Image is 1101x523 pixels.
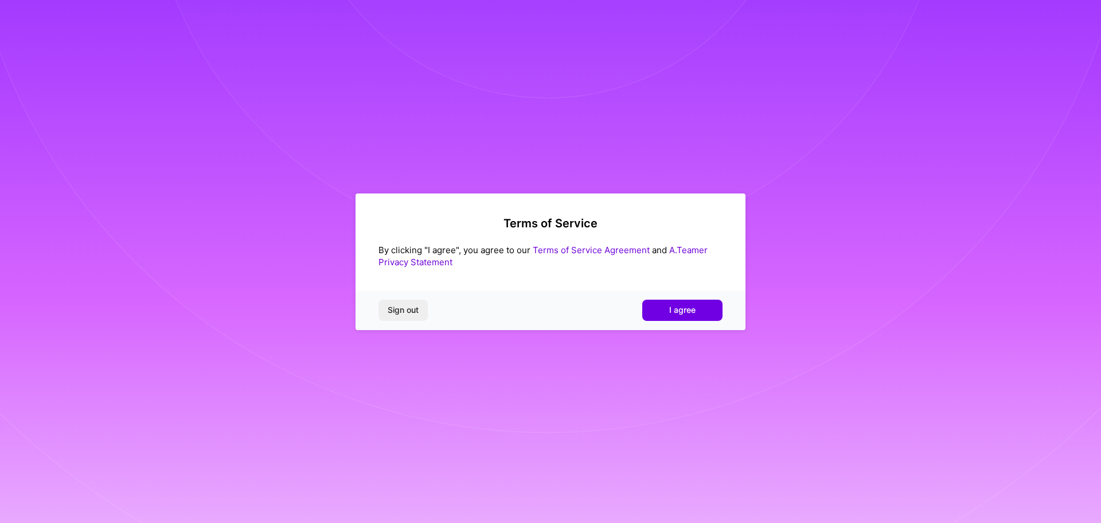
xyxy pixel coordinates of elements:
button: I agree [642,300,723,320]
span: I agree [669,304,696,316]
h2: Terms of Service [378,216,723,230]
a: Terms of Service Agreement [533,245,650,255]
span: Sign out [388,304,419,316]
button: Sign out [378,300,428,320]
div: By clicking "I agree", you agree to our and [378,244,723,268]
